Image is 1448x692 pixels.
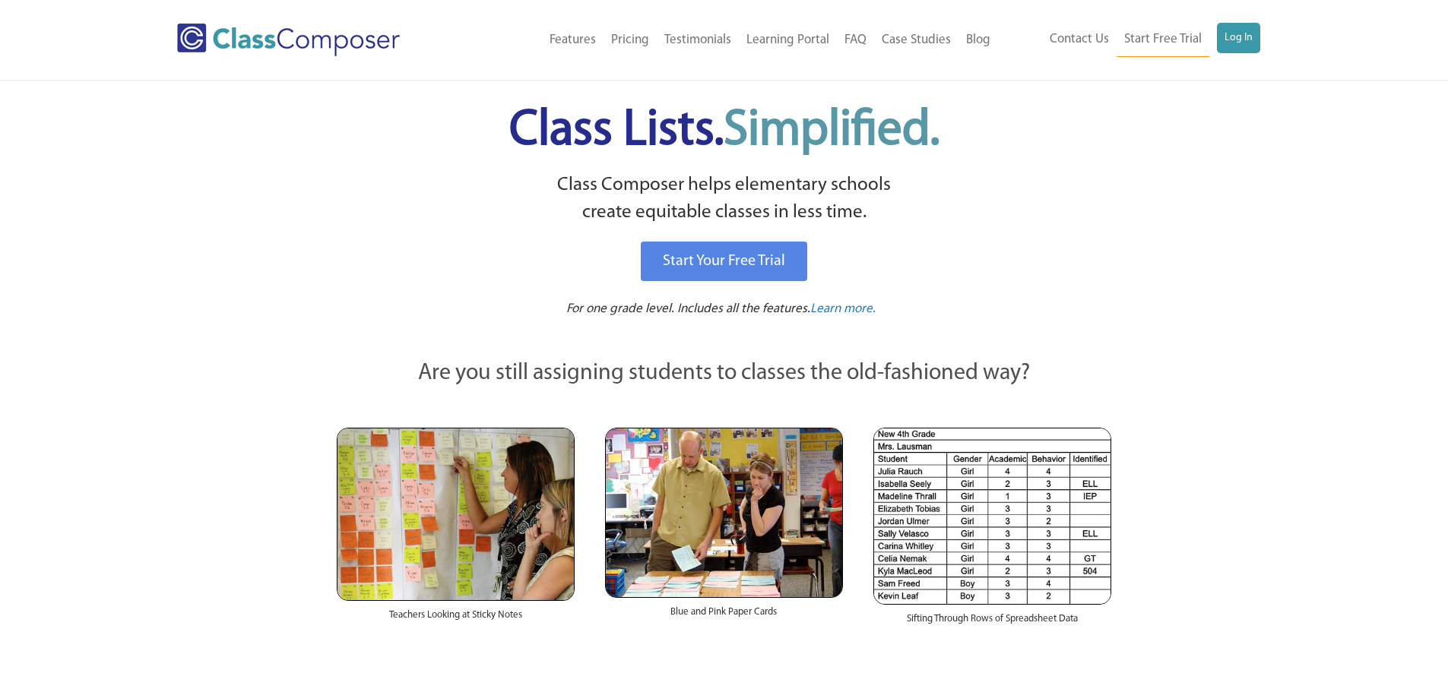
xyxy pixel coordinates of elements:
a: Learning Portal [739,24,837,57]
span: Start Your Free Trial [663,254,785,269]
a: Learn more. [810,300,876,319]
a: Testimonials [657,24,739,57]
span: Simplified. [724,106,939,156]
a: Features [542,24,604,57]
a: Pricing [604,24,657,57]
span: For one grade level. Includes all the features. [566,302,810,315]
span: Learn more. [810,302,876,315]
a: FAQ [837,24,874,57]
img: Spreadsheets [873,428,1111,605]
a: Log In [1217,23,1260,53]
a: Start Your Free Trial [641,242,807,281]
p: Class Composer helps elementary schools create equitable classes in less time. [334,172,1114,227]
div: Teachers Looking at Sticky Notes [337,601,575,637]
div: Sifting Through Rows of Spreadsheet Data [873,605,1111,641]
img: Blue and Pink Paper Cards [605,428,843,597]
span: Class Lists. [509,106,939,156]
a: Contact Us [1042,23,1117,56]
div: Blue and Pink Paper Cards [605,598,843,634]
img: Teachers Looking at Sticky Notes [337,428,575,601]
nav: Header Menu [998,23,1260,57]
p: Are you still assigning students to classes the old-fashioned way? [337,357,1112,390]
img: Class Composer [177,24,400,56]
nav: Header Menu [462,24,998,57]
a: Blog [958,24,998,57]
a: Case Studies [874,24,958,57]
a: Start Free Trial [1117,23,1209,57]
